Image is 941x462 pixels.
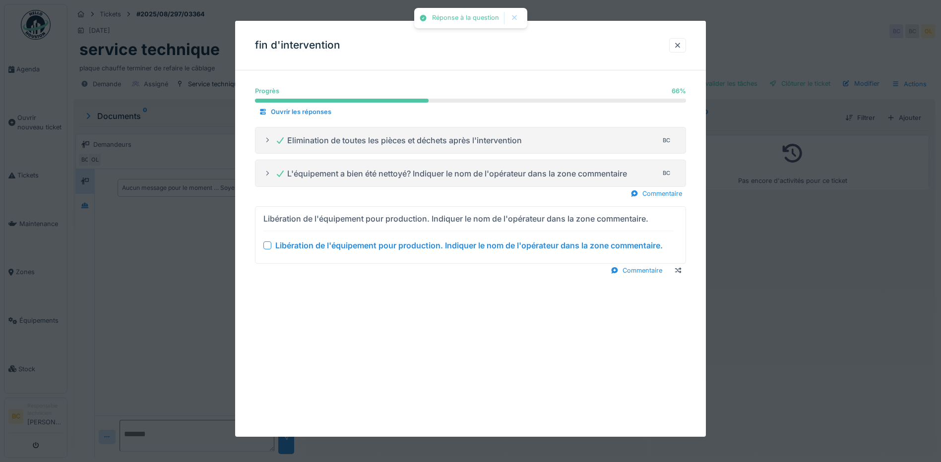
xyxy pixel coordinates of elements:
div: Libération de l'équipement pour production. Indiquer le nom de l'opérateur dans la zone commentaire. [275,239,663,251]
div: L'équipement a bien été nettoyé? Indiquer le nom de l'opérateur dans la zone commentaire [275,168,627,179]
div: Commentaire [627,187,686,200]
div: Progrès [255,86,279,96]
div: BC [660,167,674,180]
summary: Elimination de toutes les pièces et déchets après l'interventionBC [259,131,682,150]
progress: 66 % [255,99,686,103]
div: 66 % [672,86,686,96]
div: Commentaire [607,264,666,277]
div: Libération de l'équipement pour production. Indiquer le nom de l'opérateur dans la zone commentaire. [263,213,648,225]
h3: fin d'intervention [255,39,340,52]
div: Ouvrir les réponses [255,105,335,118]
div: Réponse à la question [432,14,499,22]
div: Elimination de toutes les pièces et déchets après l'intervention [275,134,522,146]
div: BC [660,133,674,147]
summary: Libération de l'équipement pour production. Indiquer le nom de l'opérateur dans la zone commentai... [259,211,682,259]
summary: L'équipement a bien été nettoyé? Indiquer le nom de l'opérateur dans la zone commentaireBC [259,164,682,182]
